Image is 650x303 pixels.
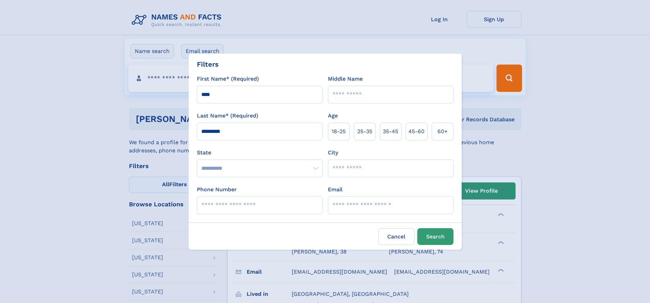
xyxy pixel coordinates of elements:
[328,149,338,157] label: City
[197,75,259,83] label: First Name* (Required)
[328,112,338,120] label: Age
[197,59,219,69] div: Filters
[437,127,448,136] span: 60+
[197,185,237,194] label: Phone Number
[328,185,343,194] label: Email
[383,127,398,136] span: 35‑45
[328,75,363,83] label: Middle Name
[332,127,346,136] span: 18‑25
[408,127,424,136] span: 45‑60
[197,112,258,120] label: Last Name* (Required)
[417,228,453,245] button: Search
[378,228,415,245] label: Cancel
[357,127,372,136] span: 25‑35
[197,149,322,157] label: State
